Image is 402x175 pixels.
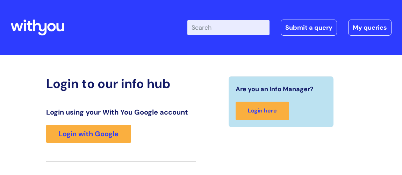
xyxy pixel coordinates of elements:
[348,20,392,36] a: My queries
[46,108,196,116] h3: Login using your With You Google account
[187,20,270,35] input: Search
[236,102,289,120] a: Login here
[281,20,337,36] a: Submit a query
[46,125,131,143] a: Login with Google
[46,76,196,91] h2: Login to our info hub
[236,83,314,95] span: Are you an Info Manager?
